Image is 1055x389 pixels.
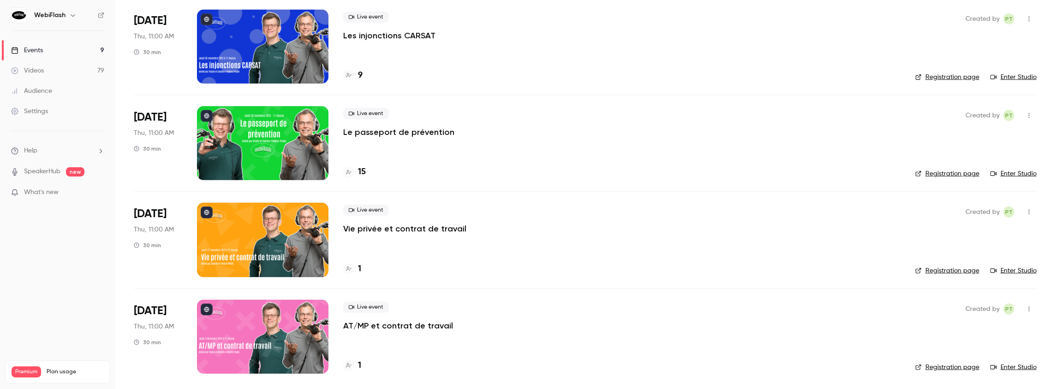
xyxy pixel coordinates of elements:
[1005,207,1013,218] span: PT
[134,110,167,125] span: [DATE]
[134,145,161,152] div: 30 min
[134,203,182,277] div: Nov 27 Thu, 11:00 AM (Europe/Paris)
[1005,13,1013,24] span: PT
[24,188,59,197] span: What's new
[1003,304,1014,315] span: Pauline TERRIEN
[24,167,60,176] a: SpeakerHub
[11,86,52,96] div: Audience
[1005,110,1013,121] span: PT
[11,107,48,116] div: Settings
[343,12,389,23] span: Live event
[134,339,161,346] div: 30 min
[343,166,366,178] a: 15
[12,8,26,23] img: WebiFlash
[966,110,1000,121] span: Created by
[358,69,363,82] h4: 9
[134,128,174,138] span: Thu, 11:00 AM
[343,263,361,275] a: 1
[915,169,979,178] a: Registration page
[343,69,363,82] a: 9
[134,300,182,374] div: Dec 4 Thu, 11:00 AM (Europe/Paris)
[134,322,174,331] span: Thu, 11:00 AM
[343,127,454,138] a: Le passeport de prévention
[134,10,182,84] div: Nov 6 Thu, 11:00 AM (Europe/Paris)
[990,169,1037,178] a: Enter Studio
[966,207,1000,218] span: Created by
[1003,207,1014,218] span: Pauline TERRIEN
[134,225,174,234] span: Thu, 11:00 AM
[358,166,366,178] h4: 15
[11,46,43,55] div: Events
[966,304,1000,315] span: Created by
[343,223,466,234] a: Vie privée et contrat de travail
[358,263,361,275] h4: 1
[134,304,167,318] span: [DATE]
[343,30,435,41] a: Les injonctions CARSAT
[1003,13,1014,24] span: Pauline TERRIEN
[343,108,389,119] span: Live event
[11,146,104,156] li: help-dropdown-opener
[66,167,84,176] span: new
[1003,110,1014,121] span: Pauline TERRIEN
[134,207,167,221] span: [DATE]
[343,205,389,216] span: Live event
[915,363,979,372] a: Registration page
[358,359,361,372] h4: 1
[134,106,182,180] div: Nov 20 Thu, 11:00 AM (Europe/Paris)
[134,242,161,249] div: 30 min
[134,49,161,56] div: 30 min
[93,188,104,197] iframe: Noticeable Trigger
[990,363,1037,372] a: Enter Studio
[24,146,37,156] span: Help
[966,13,1000,24] span: Created by
[1005,304,1013,315] span: PT
[134,32,174,41] span: Thu, 11:00 AM
[34,11,66,20] h6: WebiFlash
[11,66,44,75] div: Videos
[343,359,361,372] a: 1
[915,73,979,82] a: Registration page
[134,13,167,28] span: [DATE]
[343,320,453,331] a: AT/MP et contrat de travail
[47,368,104,376] span: Plan usage
[12,366,41,377] span: Premium
[990,73,1037,82] a: Enter Studio
[990,266,1037,275] a: Enter Studio
[915,266,979,275] a: Registration page
[343,302,389,313] span: Live event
